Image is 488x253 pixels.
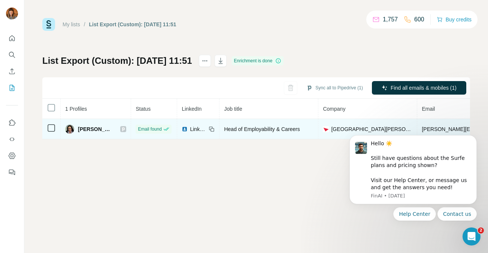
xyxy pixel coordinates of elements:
[138,126,161,133] span: Email found
[391,84,457,92] span: Find all emails & mobiles (1)
[6,166,18,179] button: Feedback
[78,125,113,133] span: [PERSON_NAME]
[42,55,192,67] h1: List Export (Custom): [DATE] 11:51
[232,56,284,65] div: Enrichment is done
[136,106,151,112] span: Status
[224,126,300,132] span: Head of Employability & Careers
[6,65,18,78] button: Enrich CSV
[63,21,80,27] a: My lists
[414,15,424,24] p: 600
[6,32,18,45] button: Quick start
[463,227,481,245] iframe: Intercom live chat
[65,125,74,134] img: Avatar
[182,106,201,112] span: LinkedIn
[84,21,85,28] li: /
[331,125,412,133] span: [GEOGRAPHIC_DATA][PERSON_NAME]
[89,21,176,28] div: List Export (Custom): [DATE] 11:51
[199,55,211,67] button: actions
[224,106,242,112] span: Job title
[182,126,188,132] img: LinkedIn logo
[478,227,484,233] span: 2
[6,133,18,146] button: Use Surfe API
[323,126,329,132] img: company-logo
[6,8,18,20] img: Avatar
[6,81,18,95] button: My lists
[301,82,368,93] button: Sync all to Pipedrive (1)
[372,81,466,95] button: Find all emails & mobiles (1)
[42,18,55,31] img: Surfe Logo
[437,14,472,25] button: Buy credits
[383,15,398,24] p: 1,757
[338,129,488,249] iframe: Intercom notifications message
[323,106,345,112] span: Company
[6,48,18,62] button: Search
[422,106,435,112] span: Email
[6,116,18,130] button: Use Surfe on LinkedIn
[190,125,206,133] span: LinkedIn
[65,106,87,112] span: 1 Profiles
[6,149,18,163] button: Dashboard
